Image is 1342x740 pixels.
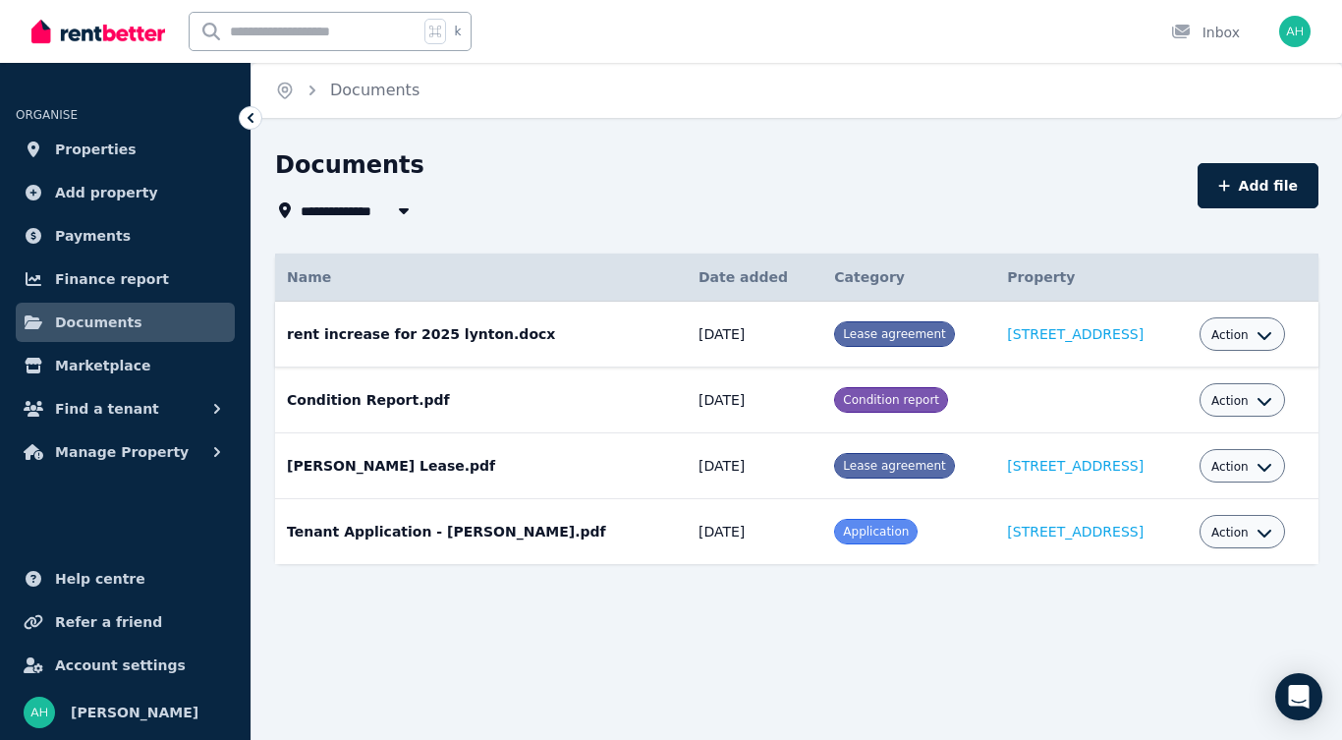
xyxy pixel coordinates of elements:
[995,254,1188,302] th: Property
[1211,525,1272,541] button: Action
[330,81,419,99] a: Documents
[1211,327,1272,343] button: Action
[822,254,995,302] th: Category
[1198,163,1318,208] button: Add file
[55,138,137,161] span: Properties
[55,267,169,291] span: Finance report
[687,254,822,302] th: Date added
[275,149,424,181] h1: Documents
[1211,393,1272,409] button: Action
[55,654,186,677] span: Account settings
[55,311,142,334] span: Documents
[16,389,235,428] button: Find a tenant
[31,17,165,46] img: RentBetter
[1211,327,1249,343] span: Action
[1211,459,1272,475] button: Action
[843,393,939,407] span: Condition report
[16,346,235,385] a: Marketplace
[1007,458,1144,474] a: [STREET_ADDRESS]
[16,646,235,685] a: Account settings
[843,327,945,341] span: Lease agreement
[16,216,235,256] a: Payments
[687,433,822,499] td: [DATE]
[1007,524,1144,540] a: [STREET_ADDRESS]
[843,525,909,539] span: Application
[55,397,159,421] span: Find a tenant
[1211,393,1249,409] span: Action
[1211,459,1249,475] span: Action
[55,224,131,248] span: Payments
[843,459,945,473] span: Lease agreement
[252,63,443,118] nav: Breadcrumb
[287,269,331,285] span: Name
[16,130,235,169] a: Properties
[16,259,235,299] a: Finance report
[1171,23,1240,42] div: Inbox
[275,302,687,368] td: rent increase for 2025 lynton.docx
[275,499,687,565] td: Tenant Application - [PERSON_NAME].pdf
[275,433,687,499] td: [PERSON_NAME] Lease.pdf
[454,24,461,39] span: k
[1211,525,1249,541] span: Action
[16,432,235,472] button: Manage Property
[55,610,162,634] span: Refer a friend
[687,499,822,565] td: [DATE]
[55,354,150,377] span: Marketplace
[16,108,78,122] span: ORGANISE
[1275,673,1322,720] div: Open Intercom Messenger
[71,701,198,724] span: [PERSON_NAME]
[55,567,145,591] span: Help centre
[1279,16,1311,47] img: Annie Halsted
[687,302,822,368] td: [DATE]
[275,368,687,433] td: Condition Report.pdf
[16,303,235,342] a: Documents
[16,173,235,212] a: Add property
[24,697,55,728] img: Annie Halsted
[687,368,822,433] td: [DATE]
[55,440,189,464] span: Manage Property
[16,602,235,642] a: Refer a friend
[55,181,158,204] span: Add property
[16,559,235,598] a: Help centre
[1007,326,1144,342] a: [STREET_ADDRESS]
